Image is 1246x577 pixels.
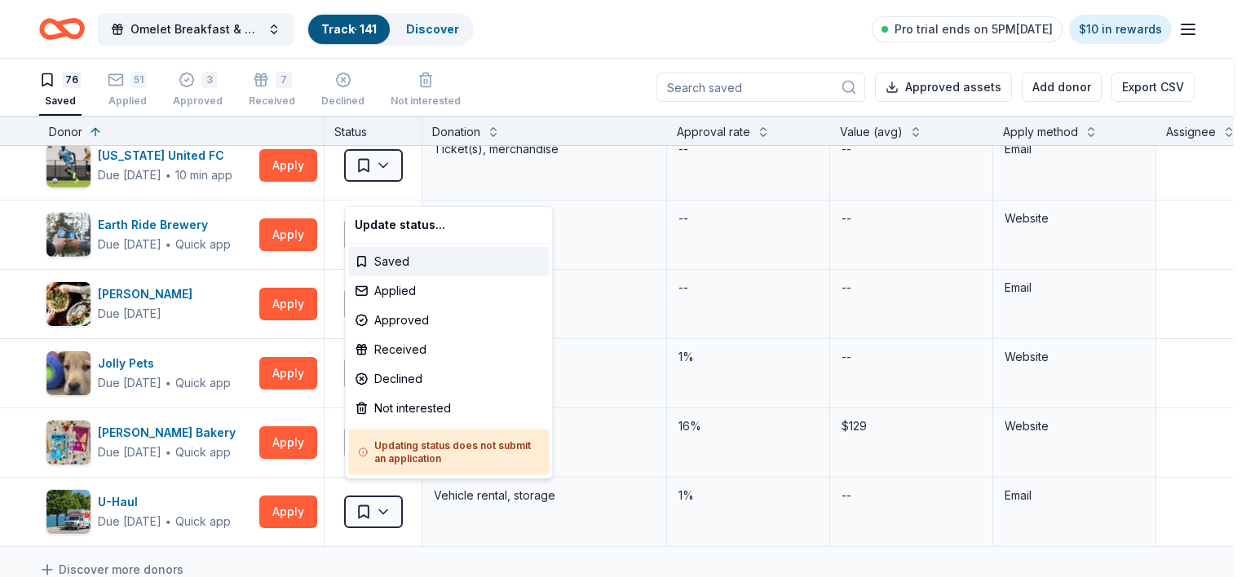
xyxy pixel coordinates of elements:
div: Declined [348,364,549,394]
div: Approved [348,306,549,335]
h5: Updating status does not submit an application [358,439,539,465]
div: Update status... [348,210,549,240]
div: Not interested [348,394,549,423]
div: Saved [348,247,549,276]
div: Applied [348,276,549,306]
div: Received [348,335,549,364]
